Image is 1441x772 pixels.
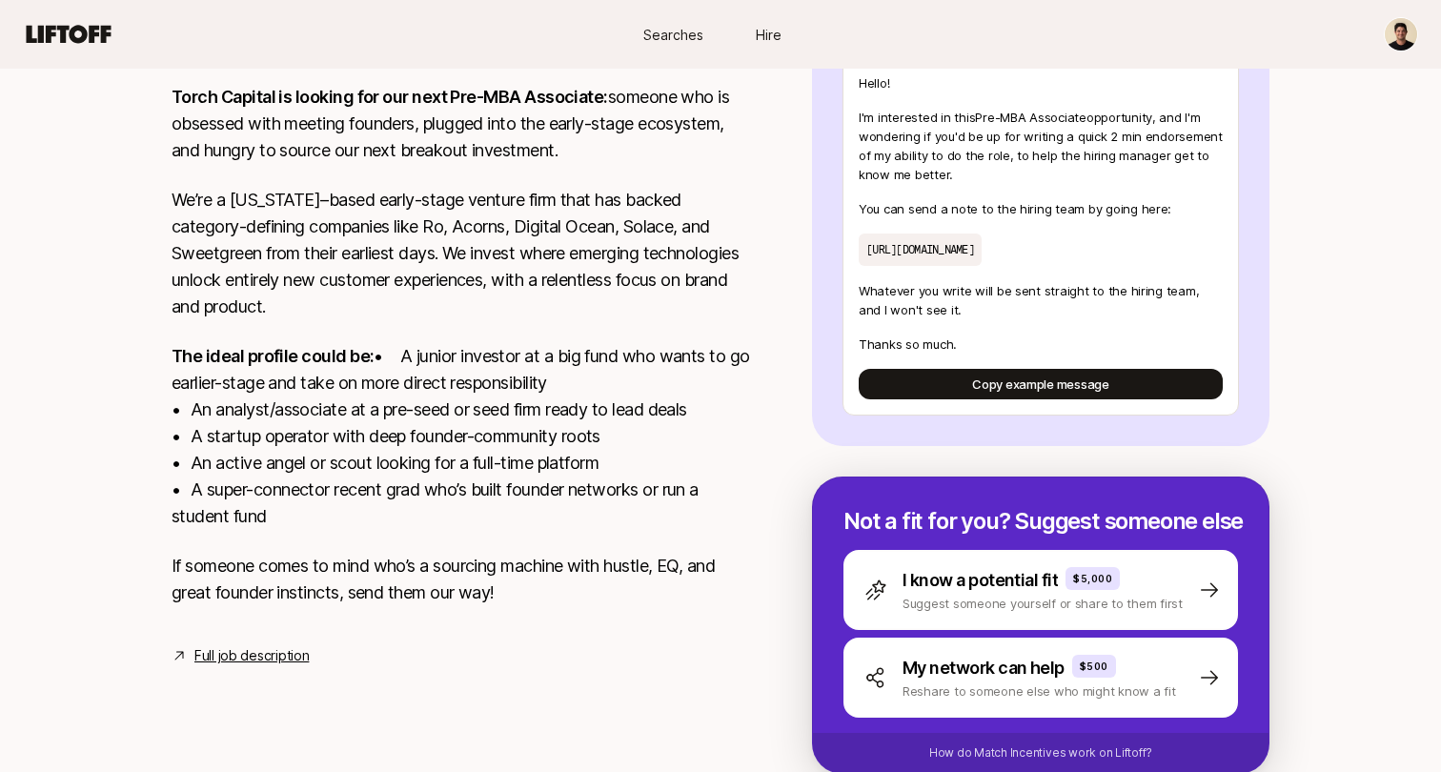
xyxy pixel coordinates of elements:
[643,25,703,45] span: Searches
[903,681,1176,701] p: Reshare to someone else who might know a fit
[625,17,720,52] a: Searches
[1384,17,1418,51] button: Zack Levandov
[194,644,309,667] a: Full job description
[903,567,1058,594] p: I know a potential fit
[1073,571,1112,586] p: $5,000
[859,335,1223,354] p: Thanks so much.
[859,73,1223,92] p: Hello!
[172,346,374,366] strong: The ideal profile could be:
[903,594,1183,613] p: Suggest someone yourself or share to them first
[1080,659,1108,674] p: $500
[720,17,816,52] a: Hire
[859,281,1223,319] p: Whatever you write will be sent straight to the hiring team, and I won't see it.
[859,108,1223,184] p: I'm interested in this Pre-MBA Associate opportunity , and I'm wondering if you'd be up for writi...
[843,508,1238,535] p: Not a fit for you? Suggest someone else
[859,199,1223,218] p: You can send a note to the hiring team by going here:
[172,84,751,164] p: someone who is obsessed with meeting founders, plugged into the early-stage ecosystem, and hungry...
[859,234,982,266] p: [URL][DOMAIN_NAME]
[172,187,751,320] p: We’re a [US_STATE]–based early-stage venture firm that has backed category-defining companies lik...
[172,87,608,107] strong: Torch Capital is looking for our next Pre-MBA Associate:
[859,369,1223,399] button: Copy example message
[903,655,1065,681] p: My network can help
[756,25,781,45] span: Hire
[172,343,751,530] p: • A junior investor at a big fund who wants to go earlier-stage and take on more direct responsib...
[929,744,1152,762] p: How do Match Incentives work on Liftoff?
[1385,18,1417,51] img: Zack Levandov
[172,553,751,606] p: If someone comes to mind who’s a sourcing machine with hustle, EQ, and great founder instincts, s...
